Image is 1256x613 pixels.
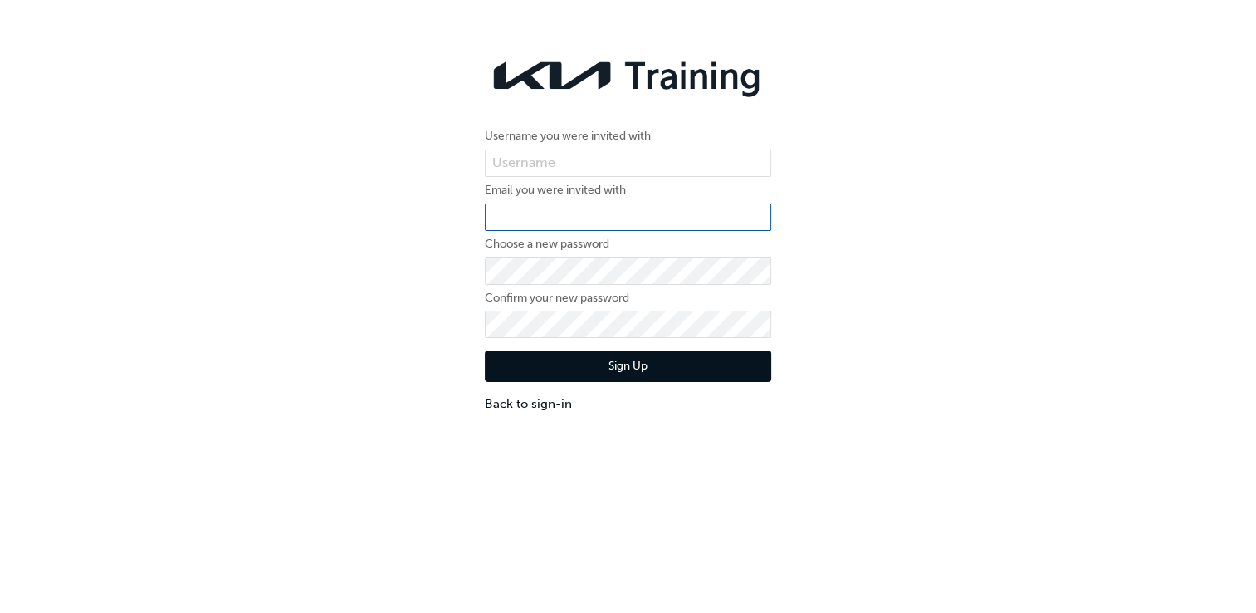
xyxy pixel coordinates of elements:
label: Confirm your new password [485,288,771,308]
img: kia-training [485,50,771,101]
button: Sign Up [485,351,771,382]
a: Back to sign-in [485,395,771,414]
label: Username you were invited with [485,126,771,146]
label: Choose a new password [485,234,771,254]
input: Username [485,150,771,178]
label: Email you were invited with [485,180,771,200]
